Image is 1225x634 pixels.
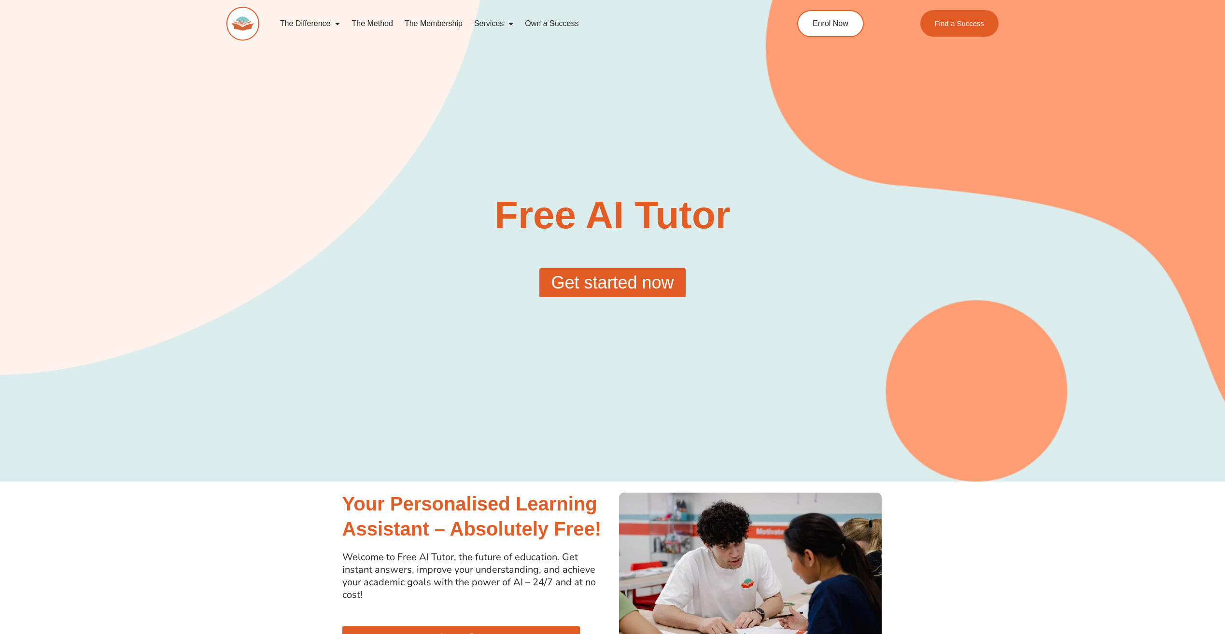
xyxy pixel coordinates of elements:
nav: Menu [274,13,753,35]
a: The Difference [274,13,346,35]
span: Get started now [551,274,674,291]
h2: Your Personalised Learning Assistant – Absolutely Free! [342,491,608,541]
span: Enrol Now [813,20,848,28]
a: Services [468,13,519,35]
h1: Free AI Tutor [417,196,808,234]
a: Find a Success [920,10,999,37]
a: The Method [346,13,398,35]
span: Find a Success [935,20,985,27]
p: Welcome to Free AI Tutor, the future of education. Get instant answers, improve your understandin... [342,551,608,601]
a: Enrol Now [797,10,864,37]
a: Get started now [539,268,685,297]
a: The Membership [399,13,468,35]
a: Own a Success [519,13,584,35]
